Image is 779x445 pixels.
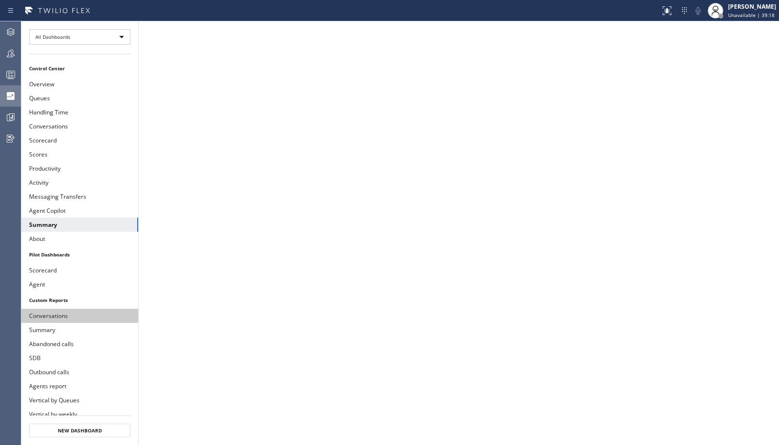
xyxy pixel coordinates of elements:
[21,133,138,147] button: Scorecard
[21,204,138,218] button: Agent Copilot
[21,232,138,246] button: About
[728,12,775,18] span: Unavailable | 39:18
[21,218,138,232] button: Summary
[21,175,138,190] button: Activity
[21,119,138,133] button: Conversations
[139,21,779,445] iframe: dashboard_9f6bb337dffe
[21,379,138,393] button: Agents report
[21,161,138,175] button: Productivity
[691,4,705,17] button: Mute
[21,190,138,204] button: Messaging Transfers
[21,351,138,365] button: SDB
[21,248,138,261] li: Pilot Dashboards
[21,105,138,119] button: Handling Time
[21,393,138,407] button: Vertical by Queues
[29,424,130,437] button: New Dashboard
[21,294,138,306] li: Custom Reports
[21,365,138,379] button: Outbound calls
[21,323,138,337] button: Summary
[21,77,138,91] button: Overview
[21,337,138,351] button: Abandoned calls
[21,277,138,291] button: Agent
[29,29,130,45] div: All Dashboards
[728,2,776,11] div: [PERSON_NAME]
[21,263,138,277] button: Scorecard
[21,309,138,323] button: Conversations
[21,407,138,421] button: Vertical by weekly
[21,147,138,161] button: Scores
[21,62,138,75] li: Control Center
[21,91,138,105] button: Queues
